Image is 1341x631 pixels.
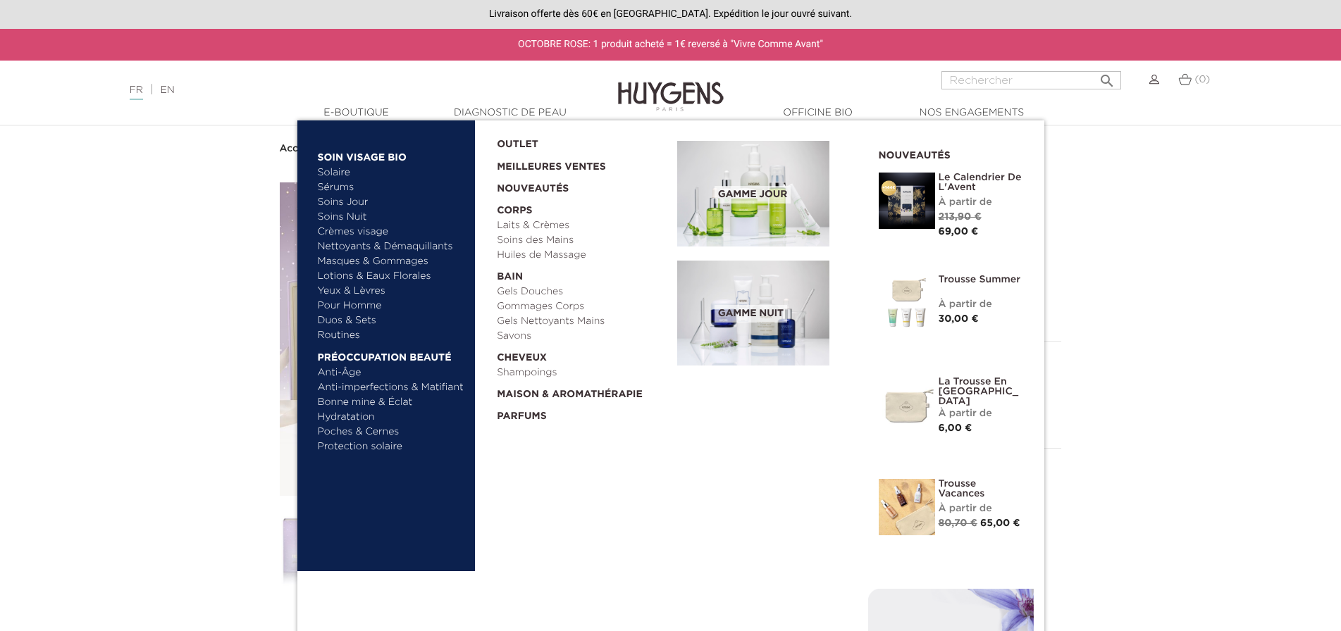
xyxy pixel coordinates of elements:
[879,173,935,229] img: Le Calendrier de L'Avent
[879,275,935,331] img: Trousse Summer
[318,284,465,299] a: Yeux & Lèvres
[497,329,667,344] a: Savons
[497,344,667,366] a: Cheveux
[677,141,829,246] img: routine_jour_banner.jpg
[939,479,1023,499] a: Trousse Vacances
[939,423,972,433] span: 6,00 €
[318,395,465,410] a: Bonne mine & Éclat
[286,106,427,120] a: E-Boutique
[618,59,724,113] img: Huygens
[939,518,977,528] span: 80,70 €
[879,479,935,535] img: La Trousse vacances
[497,285,667,299] a: Gels Douches
[939,212,982,222] span: 213,90 €
[939,377,1023,406] a: La Trousse en [GEOGRAPHIC_DATA]
[879,145,1023,162] h2: Nouveautés
[318,195,465,210] a: Soins Jour
[318,143,465,165] a: Soin Visage Bio
[497,218,667,233] a: Laits & Crèmes
[318,425,465,439] a: Poches & Cernes
[939,501,1023,516] div: À partir de
[901,106,1042,120] a: Nos engagements
[318,225,465,239] a: Crèmes visage
[318,299,465,313] a: Pour Homme
[497,248,667,263] a: Huiles de Massage
[879,377,935,433] img: La Trousse en Coton
[318,254,465,269] a: Masques & Gommages
[318,380,465,395] a: Anti-imperfections & Matifiant
[939,275,1023,285] a: Trousse Summer
[318,313,465,328] a: Duos & Sets
[280,510,358,588] img: Le Calendrier de L'Avent
[497,299,667,314] a: Gommages Corps
[715,305,787,323] span: Gamme nuit
[497,175,667,196] a: Nouveautés
[318,343,465,366] a: Préoccupation beauté
[497,402,667,424] a: Parfums
[497,130,655,152] a: OUTLET
[1094,67,1120,86] button: 
[130,85,143,100] a: FR
[677,261,829,366] img: routine_nuit_banner.jpg
[280,144,316,154] strong: Accueil
[715,186,791,204] span: Gamme jour
[497,314,667,329] a: Gels Nettoyants Mains
[939,173,1023,192] a: Le Calendrier de L'Avent
[318,410,465,425] a: Hydratation
[939,227,979,237] span: 69,00 €
[160,85,174,95] a: EN
[318,239,465,254] a: Nettoyants & Démaquillants
[318,328,465,343] a: Routines
[497,263,667,285] a: Bain
[497,380,667,402] a: Maison & Aromathérapie
[318,269,465,284] a: Lotions & Eaux Florales
[497,196,667,218] a: Corps
[318,165,465,180] a: Solaire
[1194,75,1210,85] span: (0)
[497,366,667,380] a: Shampoings
[939,406,1023,421] div: À partir de
[939,195,1023,210] div: À partir de
[939,314,979,324] span: 30,00 €
[980,518,1020,528] span: 65,00 €
[440,106,581,120] a: Diagnostic de peau
[939,297,1023,312] div: À partir de
[941,71,1121,89] input: Rechercher
[318,439,465,454] a: Protection solaire
[497,152,655,175] a: Meilleures Ventes
[318,366,465,380] a: Anti-Âge
[677,141,858,246] a: Gamme jour
[280,143,319,154] a: Accueil
[677,261,858,366] a: Gamme nuit
[748,106,889,120] a: Officine Bio
[123,82,548,99] div: |
[318,180,465,195] a: Sérums
[1099,68,1116,85] i: 
[318,210,452,225] a: Soins Nuit
[497,233,667,248] a: Soins des Mains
